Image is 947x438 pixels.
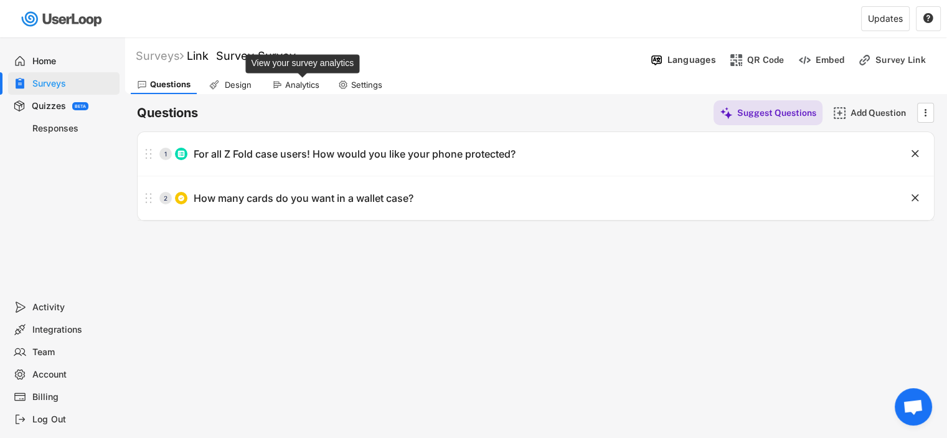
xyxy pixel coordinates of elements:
div: Settings [351,80,382,90]
div: 2 [159,195,172,201]
div: Integrations [32,324,115,336]
button:  [909,148,921,160]
div: Questions [150,79,191,90]
div: Surveys [32,78,115,90]
text:  [923,12,933,24]
img: EmbedMinor.svg [798,54,811,67]
div: Suggest Questions [737,107,816,118]
div: Design [222,80,253,90]
div: Team [32,346,115,358]
div: Home [32,55,115,67]
text:  [925,106,927,119]
text:  [912,191,919,204]
img: ListMajor.svg [177,150,185,158]
text:  [912,147,919,160]
img: AddMajor.svg [833,107,846,120]
div: 1 [159,151,172,157]
div: How many cards do you want in a wallet case? [194,192,413,205]
div: Surveys [136,49,184,63]
img: userloop-logo-01.svg [19,6,106,32]
button:  [923,13,934,24]
img: ShopcodesMajor.svg [730,54,743,67]
button:  [919,103,931,122]
div: Survey Link [875,54,938,65]
div: Languages [667,54,716,65]
font: Link Survey Survey [187,49,296,62]
div: Responses [32,123,115,135]
div: Add Question [850,107,913,118]
div: Billing [32,391,115,403]
div: BETA [75,104,86,108]
div: Open chat [895,388,932,426]
div: For all Z Fold case users! How would you like your phone protected? [194,148,516,161]
button:  [909,192,921,204]
img: LinkMinor.svg [858,54,871,67]
img: CircleTickMinorWhite.svg [177,194,185,202]
div: Account [32,369,115,381]
img: Language%20Icon.svg [650,54,663,67]
img: MagicMajor%20%28Purple%29.svg [720,107,733,120]
div: Quizzes [32,100,66,112]
div: Analytics [285,80,319,90]
h6: Questions [137,105,198,121]
div: Log Out [32,414,115,426]
div: Updates [868,14,903,23]
div: QR Code [747,54,784,65]
div: Activity [32,302,115,313]
div: Embed [816,54,844,65]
